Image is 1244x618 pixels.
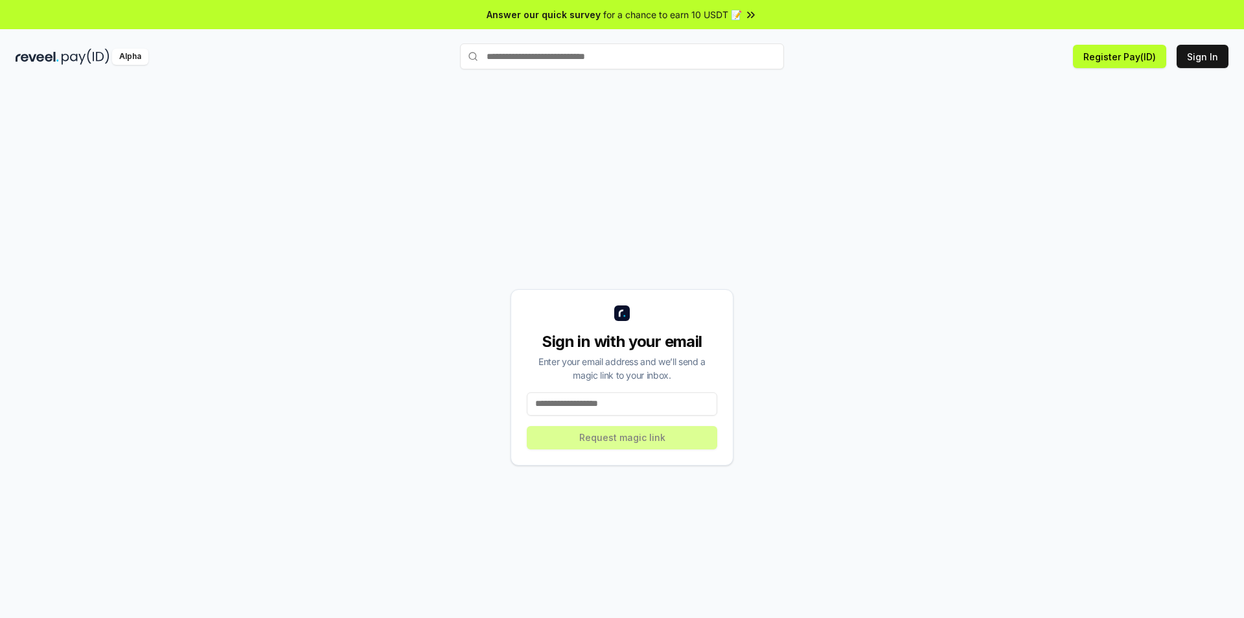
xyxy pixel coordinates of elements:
div: Alpha [112,49,148,65]
img: logo_small [614,305,630,321]
div: Sign in with your email [527,331,717,352]
span: for a chance to earn 10 USDT 📝 [603,8,742,21]
button: Sign In [1177,45,1228,68]
div: Enter your email address and we’ll send a magic link to your inbox. [527,355,717,382]
img: pay_id [62,49,109,65]
button: Register Pay(ID) [1073,45,1166,68]
span: Answer our quick survey [487,8,601,21]
img: reveel_dark [16,49,59,65]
